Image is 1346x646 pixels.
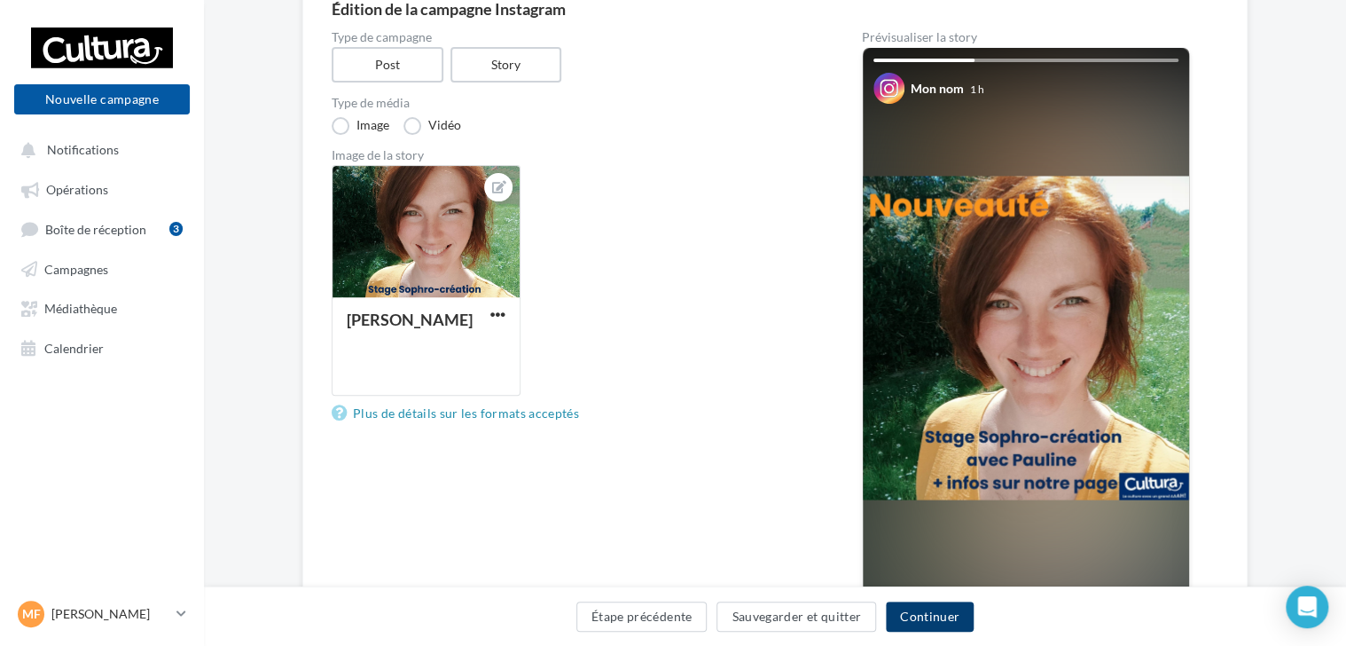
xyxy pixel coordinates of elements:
a: Campagnes [11,252,193,284]
div: Image de la story [332,149,805,161]
a: Opérations [11,172,193,204]
label: Type de campagne [332,31,805,43]
span: Médiathèque [44,301,117,316]
div: Mon nom [911,80,964,98]
button: Notifications [11,133,186,165]
button: Sauvegarder et quitter [716,602,876,632]
a: Médiathèque [11,291,193,323]
button: Nouvelle campagne [14,84,190,114]
div: Édition de la campagne Instagram [332,1,1218,17]
label: Vidéo [403,117,461,135]
span: Calendrier [44,340,104,355]
div: [PERSON_NAME] [347,310,473,329]
span: Notifications [47,142,119,157]
label: Story [450,47,562,83]
p: [PERSON_NAME] [51,605,169,623]
div: 3 [169,222,183,236]
a: MF [PERSON_NAME] [14,597,190,631]
span: Boîte de réception [45,221,146,236]
span: MF [22,605,41,623]
img: Your Instagram story preview [863,176,1189,500]
span: Campagnes [44,261,108,276]
div: Open Intercom Messenger [1286,586,1328,628]
button: Continuer [886,602,974,632]
a: Boîte de réception3 [11,212,193,245]
a: Calendrier [11,331,193,363]
div: 1 h [970,82,984,97]
label: Type de média [332,97,805,109]
a: Plus de détails sur les formats acceptés [332,403,586,424]
span: Opérations [46,182,108,197]
div: Prévisualiser la story [862,31,1190,43]
button: Étape précédente [576,602,708,632]
label: Post [332,47,443,83]
label: Image [332,117,389,135]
